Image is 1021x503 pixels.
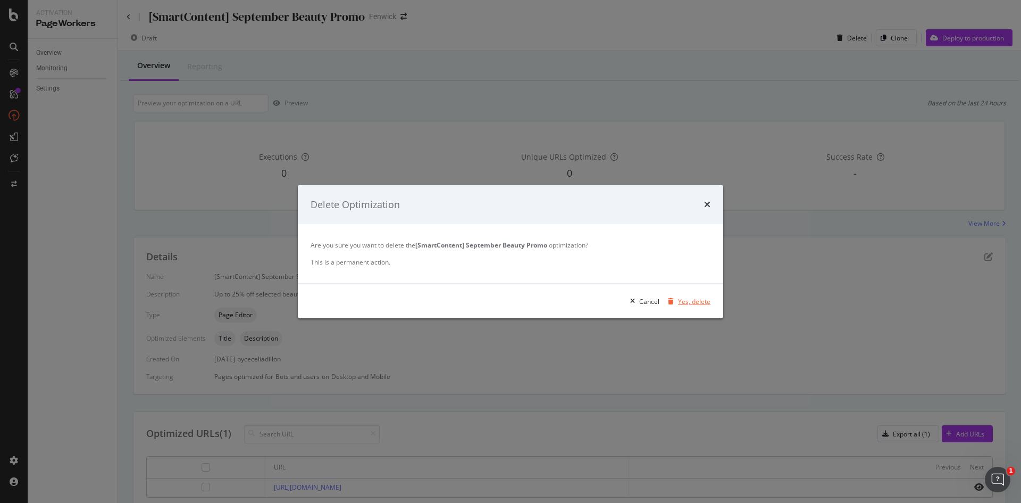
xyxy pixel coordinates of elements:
[415,241,547,250] strong: [SmartContent] September Beauty Promo
[704,197,710,211] div: times
[311,237,710,271] div: Are you sure you want to delete the optimization? This is a permanent action.
[298,185,723,318] div: modal
[678,296,710,306] div: Yes, delete
[626,293,659,310] button: Cancel
[1007,467,1015,475] span: 1
[311,197,400,211] div: Delete Optimization
[985,467,1010,492] iframe: Intercom live chat
[664,293,710,310] button: Yes, delete
[639,296,659,306] div: Cancel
